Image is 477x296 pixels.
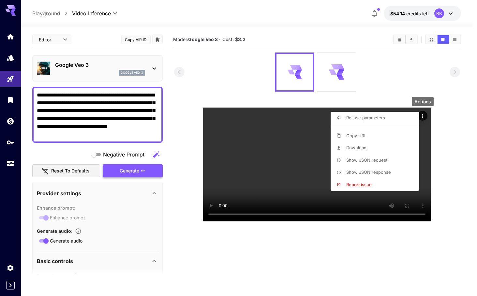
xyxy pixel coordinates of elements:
[346,157,387,163] span: Show JSON request
[346,133,366,138] span: Copy URL
[412,97,434,106] div: Actions
[346,115,385,120] span: Re-use parameters
[346,170,391,175] span: Show JSON response
[346,182,372,187] span: Report issue
[346,145,366,150] span: Download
